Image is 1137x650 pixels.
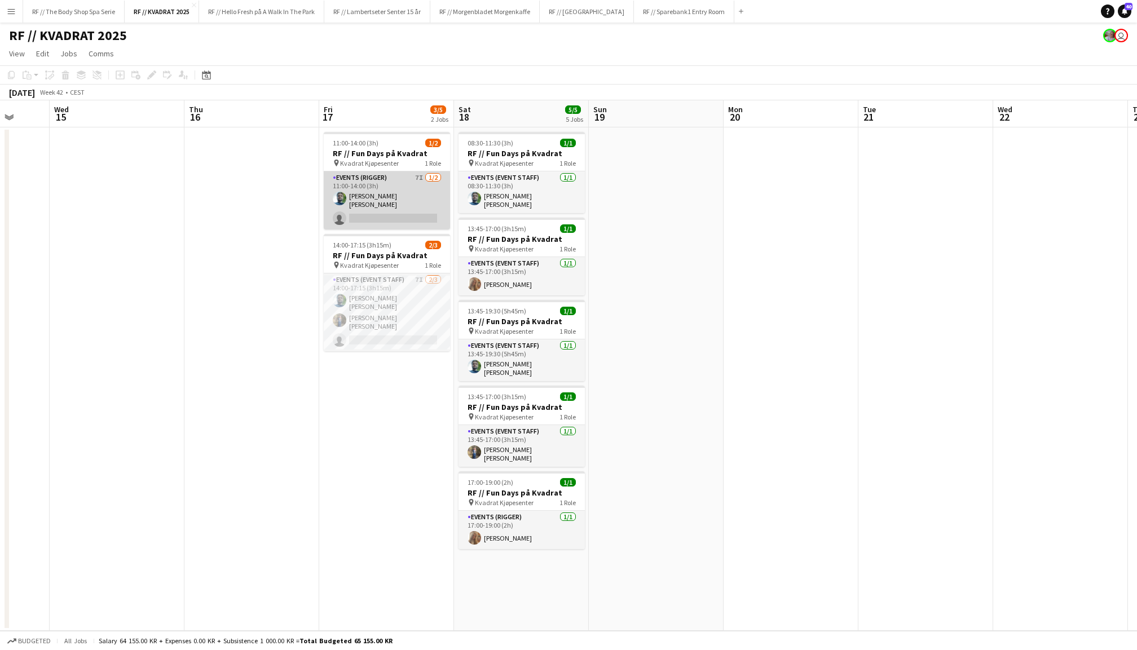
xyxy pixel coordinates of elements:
span: Kvadrat Kjøpesenter [475,159,534,167]
span: 11:00-14:00 (3h) [333,139,378,147]
h3: RF // Fun Days på Kvadrat [459,488,585,498]
h3: RF // Fun Days på Kvadrat [324,148,450,158]
span: Thu [189,104,203,114]
span: 14:00-17:15 (3h15m) [333,241,391,249]
app-job-card: 11:00-14:00 (3h)1/2RF // Fun Days på Kvadrat Kvadrat Kjøpesenter1 RoleEvents (Rigger)7I1/211:00-1... [324,132,450,229]
button: RF // [GEOGRAPHIC_DATA] [540,1,634,23]
a: View [5,46,29,61]
button: RF // Lambertseter Senter 15 år [324,1,430,23]
span: 1 Role [425,261,441,269]
app-card-role: Events (Event Staff)7I2/314:00-17:15 (3h15m)[PERSON_NAME] [PERSON_NAME][PERSON_NAME] [PERSON_NAME] [324,273,450,351]
h3: RF // Fun Days på Kvadrat [459,148,585,158]
span: View [9,48,25,59]
span: 5/5 [565,105,581,114]
span: Jobs [60,48,77,59]
div: CEST [70,88,85,96]
span: 20 [726,110,743,123]
app-card-role: Events (Event Staff)1/113:45-17:00 (3h15m)[PERSON_NAME] [459,257,585,295]
h3: RF // Fun Days på Kvadrat [459,402,585,412]
span: 1 Role [559,498,576,507]
span: Edit [36,48,49,59]
app-user-avatar: Marit Holvik [1114,29,1128,42]
app-job-card: 08:30-11:30 (3h)1/1RF // Fun Days på Kvadrat Kvadrat Kjøpesenter1 RoleEvents (Event Staff)1/108:3... [459,132,585,213]
span: Kvadrat Kjøpesenter [475,498,534,507]
span: 1/1 [560,139,576,147]
span: Wed [54,104,69,114]
button: Budgeted [6,635,52,647]
div: 2 Jobs [431,115,448,123]
span: Kvadrat Kjøpesenter [340,261,399,269]
span: Sat [459,104,471,114]
div: Salary 64 155.00 KR + Expenses 0.00 KR + Subsistence 1 000.00 KR = [99,636,393,645]
app-card-role: Events (Event Staff)1/108:30-11:30 (3h)[PERSON_NAME] [PERSON_NAME] [459,171,585,213]
a: Comms [84,46,118,61]
span: 19 [592,110,607,123]
span: Kvadrat Kjøpesenter [475,245,534,253]
app-job-card: 14:00-17:15 (3h15m)2/3RF // Fun Days på Kvadrat Kvadrat Kjøpesenter1 RoleEvents (Event Staff)7I2/... [324,234,450,351]
div: [DATE] [9,87,35,98]
span: 21 [861,110,876,123]
app-card-role: Events (Rigger)1/117:00-19:00 (2h)[PERSON_NAME] [459,511,585,549]
span: Kvadrat Kjøpesenter [340,159,399,167]
span: 13:45-19:30 (5h45m) [468,307,526,315]
span: 2/3 [425,241,441,249]
span: 1 Role [559,327,576,335]
button: RF // KVADRAT 2025 [125,1,199,23]
span: 3/5 [430,105,446,114]
span: Kvadrat Kjøpesenter [475,413,534,421]
span: 1/2 [425,139,441,147]
app-job-card: 17:00-19:00 (2h)1/1RF // Fun Days på Kvadrat Kvadrat Kjøpesenter1 RoleEvents (Rigger)1/117:00-19:... [459,471,585,549]
button: RF // Morgenbladet Morgenkaffe [430,1,540,23]
span: 40 [1125,3,1132,10]
span: Week 42 [37,88,65,96]
a: 40 [1118,5,1131,18]
span: Kvadrat Kjøpesenter [475,327,534,335]
app-user-avatar: Tina Raugstad [1103,29,1117,42]
span: 1 Role [559,245,576,253]
span: Sun [593,104,607,114]
span: 15 [52,110,69,123]
h3: RF // Fun Days på Kvadrat [324,250,450,260]
span: Tue [863,104,876,114]
button: RF // Hello Fresh på A Walk In The Park [199,1,324,23]
span: 13:45-17:00 (3h15m) [468,392,526,401]
span: 1/1 [560,392,576,401]
span: Fri [324,104,333,114]
span: 17:00-19:00 (2h) [468,478,513,487]
div: 5 Jobs [566,115,583,123]
span: 1/1 [560,307,576,315]
span: Wed [998,104,1012,114]
h3: RF // Fun Days på Kvadrat [459,316,585,326]
span: All jobs [62,636,89,645]
div: 13:45-17:00 (3h15m)1/1RF // Fun Days på Kvadrat Kvadrat Kjøpesenter1 RoleEvents (Event Staff)1/11... [459,386,585,467]
a: Jobs [56,46,82,61]
app-card-role: Events (Rigger)7I1/211:00-14:00 (3h)[PERSON_NAME] [PERSON_NAME] [324,171,450,229]
span: 1 Role [425,159,441,167]
h3: RF // Fun Days på Kvadrat [459,234,585,244]
span: 1/1 [560,224,576,233]
span: 08:30-11:30 (3h) [468,139,513,147]
app-job-card: 13:45-19:30 (5h45m)1/1RF // Fun Days på Kvadrat Kvadrat Kjøpesenter1 RoleEvents (Event Staff)1/11... [459,300,585,381]
a: Edit [32,46,54,61]
span: 16 [187,110,203,123]
span: Comms [89,48,114,59]
span: 1 Role [559,413,576,421]
button: RF // The Body Shop Spa Serie [23,1,125,23]
button: RF // Sparebank1 Entry Room [634,1,734,23]
app-job-card: 13:45-17:00 (3h15m)1/1RF // Fun Days på Kvadrat Kvadrat Kjøpesenter1 RoleEvents (Event Staff)1/11... [459,218,585,295]
span: 17 [322,110,333,123]
span: Budgeted [18,637,51,645]
span: 18 [457,110,471,123]
span: 1/1 [560,478,576,487]
span: 13:45-17:00 (3h15m) [468,224,526,233]
span: Mon [728,104,743,114]
app-card-role: Events (Event Staff)1/113:45-19:30 (5h45m)[PERSON_NAME] [PERSON_NAME] [459,339,585,381]
h1: RF // KVADRAT 2025 [9,27,127,44]
app-card-role: Events (Event Staff)1/113:45-17:00 (3h15m)[PERSON_NAME] [PERSON_NAME] [459,425,585,467]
